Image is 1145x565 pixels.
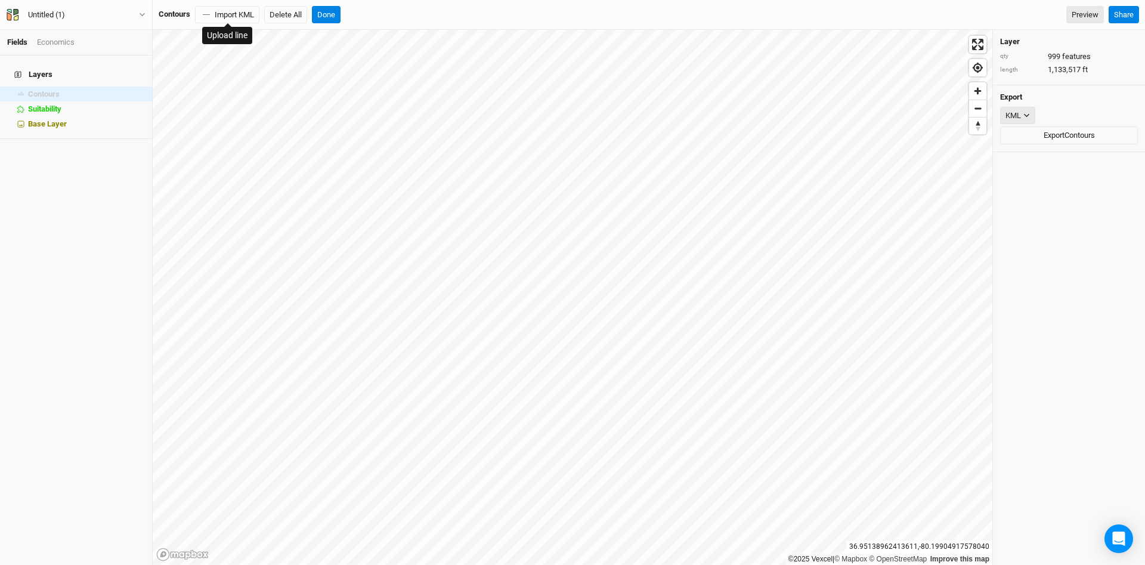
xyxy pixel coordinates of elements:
div: 36.95138962413611 , -80.19904917578040 [846,541,992,553]
div: Open Intercom Messenger [1104,524,1133,553]
canvas: Map [153,30,992,565]
span: Suitability [28,104,61,113]
div: Base Layer [28,119,145,129]
div: Contours [28,89,145,99]
div: length [1000,66,1042,75]
a: Mapbox [834,555,867,563]
span: ft [1082,64,1088,75]
button: Delete All [264,6,307,24]
a: Preview [1066,6,1104,24]
h4: Layers [7,63,145,87]
button: ExportContours [1000,126,1138,144]
div: Upload line [202,27,252,44]
button: Share [1109,6,1139,24]
button: Enter fullscreen [969,36,986,53]
a: Improve this map [930,555,989,563]
div: 1,133,517 [1000,64,1138,75]
a: OpenStreetMap [869,555,927,563]
div: Untitled (1) [28,9,65,21]
div: Contours [159,9,190,20]
a: Fields [7,38,27,47]
span: Contours [28,89,60,98]
button: Import KML [195,6,259,24]
button: Done [312,6,341,24]
span: features [1062,51,1091,62]
div: qty [1000,52,1042,61]
button: Zoom out [969,100,986,117]
h4: Export [1000,92,1138,102]
button: Find my location [969,59,986,76]
div: | [788,553,989,565]
div: 999 [1000,51,1138,62]
div: Economics [37,37,75,48]
button: Untitled (1) [6,8,146,21]
a: ©2025 Vexcel [788,555,833,563]
div: Suitability [28,104,145,114]
span: Base Layer [28,119,67,128]
h4: Layer [1000,37,1138,47]
a: Mapbox logo [156,548,209,561]
div: KML [1005,110,1021,122]
button: KML [1000,107,1035,125]
button: Zoom in [969,82,986,100]
button: Reset bearing to north [969,117,986,134]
